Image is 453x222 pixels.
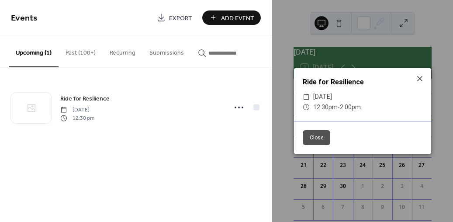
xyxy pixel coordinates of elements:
[303,130,330,145] button: Close
[59,35,103,66] button: Past (100+)
[303,102,310,113] div: ​
[9,35,59,67] button: Upcoming (1)
[60,94,110,104] a: Ride for Resilience
[221,14,254,23] span: Add Event
[313,92,332,102] span: [DATE]
[169,14,192,23] span: Export
[202,10,261,25] button: Add Event
[340,104,361,111] span: 2:00pm
[142,35,191,66] button: Submissions
[60,94,110,104] span: Ride for Resilience
[60,114,94,122] span: 12:30 pm
[313,104,338,111] span: 12:30pm
[303,92,310,102] div: ​
[294,77,431,87] div: Ride for Resilience
[103,35,142,66] button: Recurring
[11,10,38,27] span: Events
[60,106,94,114] span: [DATE]
[338,104,340,111] span: -
[150,10,199,25] a: Export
